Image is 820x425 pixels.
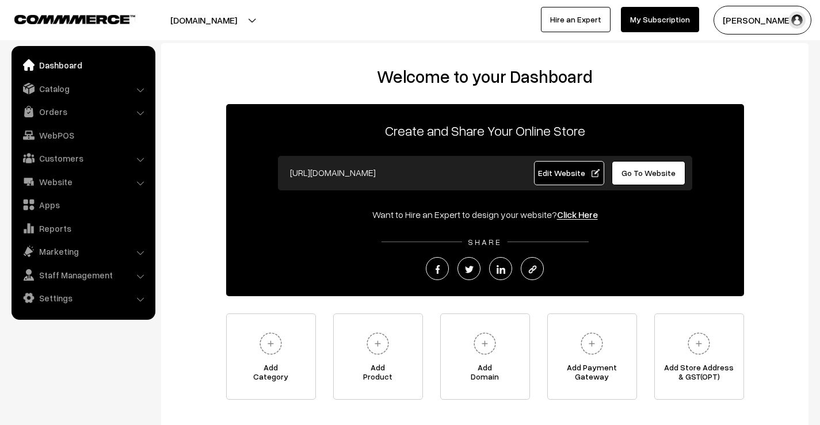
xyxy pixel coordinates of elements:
[227,363,315,386] span: Add Category
[441,363,529,386] span: Add Domain
[14,78,151,99] a: Catalog
[14,55,151,75] a: Dashboard
[788,12,806,29] img: user
[14,148,151,169] a: Customers
[14,125,151,146] a: WebPOS
[226,208,744,221] div: Want to Hire an Expert to design your website?
[130,6,277,35] button: [DOMAIN_NAME]
[334,363,422,386] span: Add Product
[14,101,151,122] a: Orders
[14,15,135,24] img: COMMMERCE
[683,328,715,359] img: plus.svg
[14,12,115,25] a: COMMMERCE
[462,237,508,247] span: SHARE
[226,313,316,400] a: AddCategory
[469,328,501,359] img: plus.svg
[14,288,151,308] a: Settings
[557,209,598,220] a: Click Here
[255,328,287,359] img: plus.svg
[14,171,151,192] a: Website
[621,7,699,32] a: My Subscription
[14,194,151,215] a: Apps
[14,265,151,285] a: Staff Management
[534,161,604,185] a: Edit Website
[547,313,637,400] a: Add PaymentGateway
[440,313,530,400] a: AddDomain
[654,313,744,400] a: Add Store Address& GST(OPT)
[14,241,151,262] a: Marketing
[226,120,744,141] p: Create and Share Your Online Store
[362,328,394,359] img: plus.svg
[333,313,423,400] a: AddProduct
[538,168,600,178] span: Edit Website
[655,363,743,386] span: Add Store Address & GST(OPT)
[548,363,636,386] span: Add Payment Gateway
[612,161,686,185] a: Go To Website
[14,218,151,239] a: Reports
[576,328,608,359] img: plus.svg
[621,168,676,178] span: Go To Website
[714,6,811,35] button: [PERSON_NAME]…
[541,7,611,32] a: Hire an Expert
[173,66,797,87] h2: Welcome to your Dashboard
